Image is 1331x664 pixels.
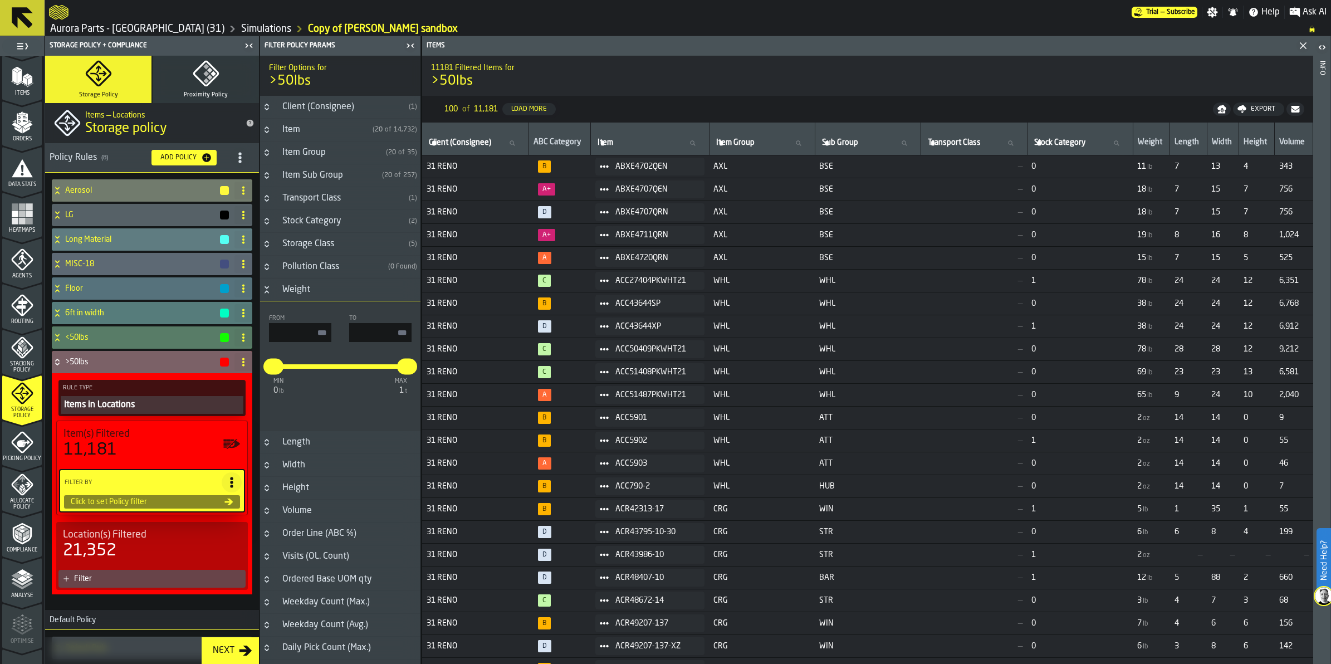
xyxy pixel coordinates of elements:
span: FormattedValue [1137,231,1153,240]
button: Button-Weekday Count (Max.)-closed [260,598,273,607]
h4: Aerosol [65,186,219,195]
span: Storage policy [85,120,167,138]
span: 7 [1175,162,1179,171]
div: Storage Policy + Compliance [47,42,241,50]
span: 11,181 [474,105,498,114]
span: FormattedValue [1279,208,1293,217]
span: Item(s) Filtered [63,428,130,440]
div: 21,352 [63,541,116,561]
span: >50lbs [431,72,473,90]
input: react-aria3389651101-:re9: react-aria3389651101-:re9: [263,359,272,375]
span: FormattedValue [1244,185,1248,194]
div: Load More [507,105,551,113]
span: FormattedValue [1244,231,1248,240]
span: label [1034,138,1085,147]
h4: Long Material [65,235,219,244]
button: Button-Weekday Count (Avg.)-closed [260,621,273,629]
span: AXL [713,162,810,171]
button: button- [220,260,229,268]
div: ButtonLoadMore-Load More-Prev-First-Last [435,100,565,118]
label: To [349,315,412,322]
span: FormattedValue [1175,208,1179,217]
span: Help [1261,6,1280,19]
button: button- [220,186,229,195]
div: Next [208,644,239,657]
div: title->50lbs [422,56,1313,96]
h3: title-section-Transport Class [260,187,420,210]
span: 19 [1137,231,1146,240]
span: 7 [1175,208,1179,217]
header: Filter Policy Params [260,36,420,56]
span: Heatmaps [2,227,42,233]
div: Policy Rules [50,151,143,164]
span: — [926,208,1022,217]
span: FormattedValue [1137,208,1153,217]
span: ( 8 ) [101,154,108,162]
span: FormattedValue [1279,162,1293,171]
h3: title-section-Item Sub Group [260,164,420,187]
button: Button-Daily Pick Count (Max.)-closed [260,643,273,652]
button: button- [220,309,229,318]
div: min [273,378,284,385]
label: Filter By [62,477,222,489]
li: menu Agents [2,238,42,282]
label: input-value- [269,323,331,342]
span: Proximity Policy [184,91,228,99]
label: react-aria3389651101-:re9: [263,359,283,375]
div: MISC-18 [52,253,230,275]
span: — [926,231,1022,240]
h3: title-section-Pollution Class [260,256,420,279]
label: Rule Type [61,382,243,394]
span: 7 [1244,185,1248,194]
span: Trial [1146,8,1158,16]
span: Analyse [2,593,42,599]
div: Title [63,529,241,541]
div: title->50lbs [260,56,420,96]
span: Subscribe [1167,8,1195,16]
button: Button-Height-closed [260,484,273,492]
span: ABXE4702QEN [615,162,696,171]
span: 31 RENO [427,208,525,217]
span: ABXE4707QEN [615,185,696,194]
label: button-toggle-Show on Map [223,426,241,462]
h3: title-section-Order Line (ABC %) [260,523,420,545]
span: lb [1147,232,1152,240]
span: 2 [411,218,415,224]
span: ) [415,241,417,247]
span: 5 [411,241,415,247]
span: Storage Policy [79,91,118,99]
button: button-Export [1233,102,1284,116]
h3: title-section-Item Group [260,141,420,164]
h3: title-section-Height [260,477,420,500]
span: FormattedValue [1279,231,1299,240]
span: 7 [1244,208,1248,217]
span: FormattedValue [1244,208,1248,217]
button: button- [220,333,229,342]
label: button-toggle-Toggle Full Menu [2,38,42,54]
input: input-value- input-value- [269,323,331,342]
span: 20 [384,172,392,179]
span: 7 [1175,185,1179,194]
button: button-Load More [502,103,556,115]
button: Button-Weight-open [260,285,273,294]
button: Button-Pollution Class-closed [260,262,273,271]
div: Items in Locations [63,398,241,412]
span: 257 [403,172,415,179]
div: Client (Consignee) [276,100,404,114]
input: label [820,136,916,150]
input: label [427,136,524,150]
li: menu Orders [2,101,42,145]
label: button-toggle-Close me [403,39,418,52]
span: 8 [1244,231,1248,240]
h3: title-section-Visits (OL. Count) [260,545,420,568]
label: Need Help? [1318,529,1330,592]
span: AXL [713,253,810,262]
span: BSE [819,208,916,217]
span: of [394,172,401,179]
span: ( [386,149,388,156]
label: button-toggle-Close me [241,39,257,52]
span: — [1161,8,1164,16]
h3: title-section-Storage Class [260,233,420,256]
a: link-to-/wh/i/aa2e4adb-2cd5-4688-aa4a-ec82bcf75d46/simulations/1a9bd223-34d0-4a06-b930-ea1927a68931 [308,23,458,35]
span: AXL [713,231,810,240]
